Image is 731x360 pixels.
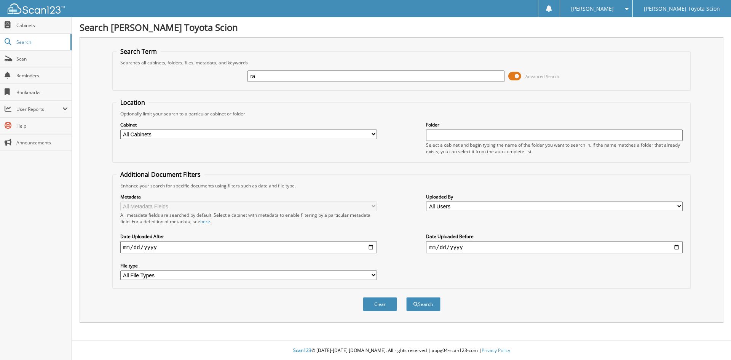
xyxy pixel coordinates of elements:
[117,47,161,56] legend: Search Term
[16,123,68,129] span: Help
[8,3,65,14] img: scan123-logo-white.svg
[16,22,68,29] span: Cabinets
[426,233,683,240] label: Date Uploaded Before
[16,72,68,79] span: Reminders
[117,182,687,189] div: Enhance your search for specific documents using filters such as date and file type.
[693,323,731,360] iframe: Chat Widget
[293,347,311,354] span: Scan123
[117,59,687,66] div: Searches all cabinets, folders, files, metadata, and keywords
[120,122,377,128] label: Cabinet
[525,74,559,79] span: Advanced Search
[571,6,614,11] span: [PERSON_NAME]
[426,241,683,253] input: end
[426,142,683,155] div: Select a cabinet and begin typing the name of the folder you want to search in. If the name match...
[482,347,510,354] a: Privacy Policy
[117,170,204,179] legend: Additional Document Filters
[120,262,377,269] label: File type
[16,39,67,45] span: Search
[426,194,683,200] label: Uploaded By
[72,341,731,360] div: © [DATE]-[DATE] [DOMAIN_NAME]. All rights reserved | appg04-scan123-com |
[200,218,210,225] a: here
[80,21,723,34] h1: Search [PERSON_NAME] Toyota Scion
[117,98,149,107] legend: Location
[644,6,720,11] span: [PERSON_NAME] Toyota Scion
[406,297,441,311] button: Search
[117,110,687,117] div: Optionally limit your search to a particular cabinet or folder
[426,122,683,128] label: Folder
[363,297,397,311] button: Clear
[120,194,377,200] label: Metadata
[16,106,62,112] span: User Reports
[16,139,68,146] span: Announcements
[120,233,377,240] label: Date Uploaded After
[16,89,68,96] span: Bookmarks
[120,241,377,253] input: start
[16,56,68,62] span: Scan
[120,212,377,225] div: All metadata fields are searched by default. Select a cabinet with metadata to enable filtering b...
